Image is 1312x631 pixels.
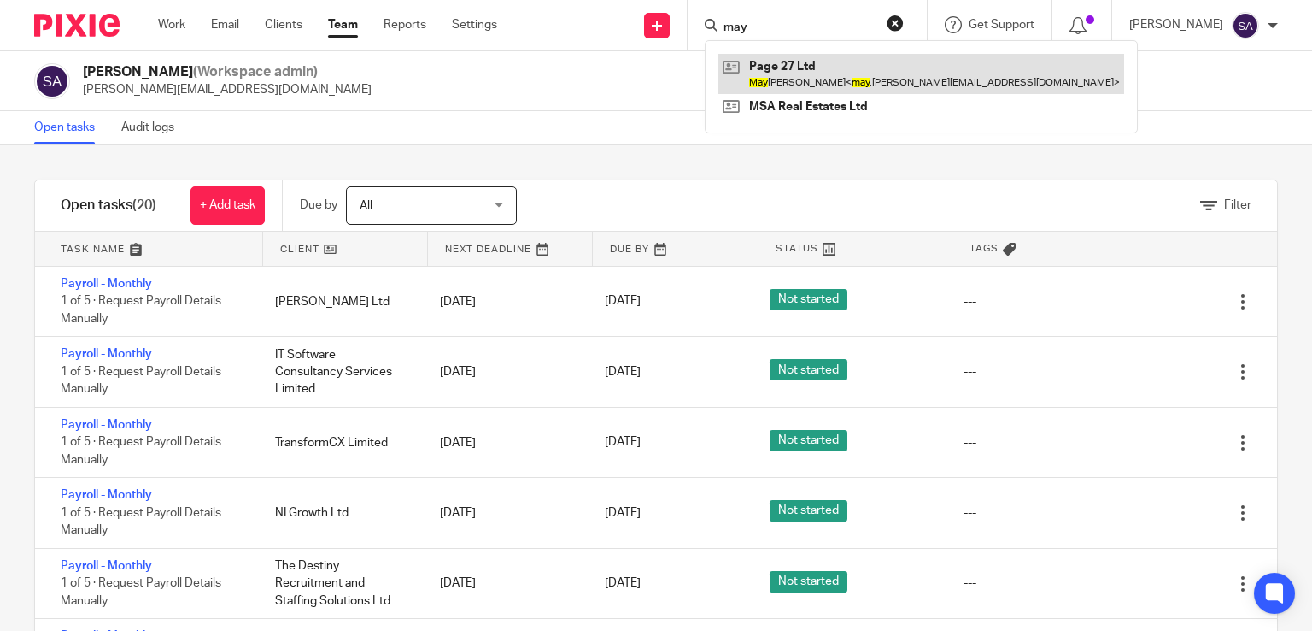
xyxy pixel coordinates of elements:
[770,500,847,522] span: Not started
[61,437,221,467] span: 1 of 5 · Request Payroll Details Manually
[258,338,423,407] div: IT Software Consultancy Services Limited
[423,496,588,530] div: [DATE]
[61,577,221,607] span: 1 of 5 · Request Payroll Details Manually
[265,16,302,33] a: Clients
[1224,199,1251,211] span: Filter
[770,430,847,451] span: Not started
[770,289,847,310] span: Not started
[963,363,976,380] div: ---
[83,81,372,98] p: [PERSON_NAME][EMAIL_ADDRESS][DOMAIN_NAME]
[770,571,847,593] span: Not started
[605,366,641,378] span: [DATE]
[61,296,221,326] span: 1 of 5 · Request Payroll Details Manually
[423,355,588,389] div: [DATE]
[969,19,1034,31] span: Get Support
[770,359,847,380] span: Not started
[61,560,152,572] a: Payroll - Monthly
[1232,12,1259,39] img: svg%3E
[121,111,187,144] a: Audit logs
[969,241,999,256] span: Tags
[132,198,156,212] span: (20)
[605,437,641,449] span: [DATE]
[423,566,588,600] div: [DATE]
[83,63,372,81] h2: [PERSON_NAME]
[605,507,641,519] span: [DATE]
[211,16,239,33] a: Email
[61,507,221,537] span: 1 of 5 · Request Payroll Details Manually
[258,285,423,319] div: [PERSON_NAME] Ltd
[258,426,423,460] div: TransformCX Limited
[423,426,588,460] div: [DATE]
[61,348,152,360] a: Payroll - Monthly
[722,21,876,36] input: Search
[258,549,423,618] div: The Destiny Recruitment and Staffing Solutions Ltd
[190,186,265,225] a: + Add task
[61,366,221,396] span: 1 of 5 · Request Payroll Details Manually
[452,16,497,33] a: Settings
[605,296,641,308] span: [DATE]
[963,434,976,451] div: ---
[258,496,423,530] div: NI Growth Ltd
[605,578,641,590] span: [DATE]
[963,293,976,310] div: ---
[963,504,976,522] div: ---
[61,197,156,215] h1: Open tasks
[158,16,185,33] a: Work
[384,16,426,33] a: Reports
[963,575,976,592] div: ---
[360,200,372,212] span: All
[193,65,318,79] span: (Workspace admin)
[34,14,120,37] img: Pixie
[300,197,337,214] p: Due by
[776,241,818,256] span: Status
[887,15,904,32] button: Clear
[328,16,358,33] a: Team
[61,419,152,431] a: Payroll - Monthly
[34,63,70,99] img: svg%3E
[34,111,108,144] a: Open tasks
[61,489,152,501] a: Payroll - Monthly
[423,285,588,319] div: [DATE]
[61,278,152,290] a: Payroll - Monthly
[1129,16,1223,33] p: [PERSON_NAME]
